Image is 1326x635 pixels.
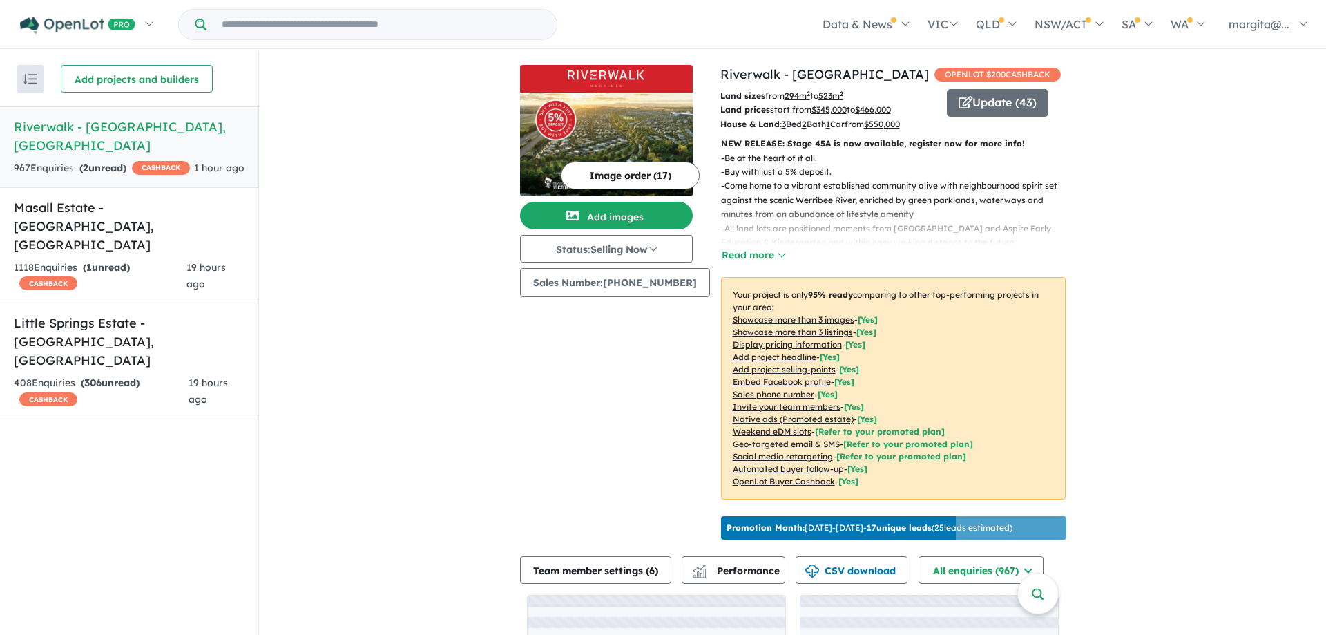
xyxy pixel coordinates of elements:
button: CSV download [796,556,907,584]
button: Status:Selling Now [520,235,693,263]
span: 1 hour ago [194,162,244,174]
img: line-chart.svg [693,565,705,572]
u: Showcase more than 3 images [733,314,854,325]
span: to [847,104,891,115]
b: 95 % ready [808,290,853,300]
u: Embed Facebook profile [733,377,831,387]
p: from [720,89,936,103]
button: Team member settings (6) [520,556,671,584]
div: 408 Enquir ies [14,375,189,408]
u: Add project selling-points [733,364,836,375]
span: [ Yes ] [856,327,876,337]
button: Sales Number:[PHONE_NUMBER] [520,268,710,297]
img: Openlot PRO Logo White [20,17,135,34]
p: - Buy with just a 5% deposit. [721,165,1077,179]
button: Image order (17) [561,162,700,189]
div: 1118 Enquir ies [14,260,186,293]
h5: Little Springs Estate - [GEOGRAPHIC_DATA] , [GEOGRAPHIC_DATA] [14,314,244,370]
span: 2 [83,162,88,174]
b: House & Land: [720,119,782,129]
p: start from [720,103,936,117]
span: [Yes] [847,464,867,474]
span: CASHBACK [19,392,77,406]
span: 19 hours ago [186,261,226,290]
span: 6 [649,565,655,577]
img: Riverwalk - Werribee [520,93,693,196]
h5: Riverwalk - [GEOGRAPHIC_DATA] , [GEOGRAPHIC_DATA] [14,117,244,155]
u: 523 m [818,91,843,101]
span: 1 [86,261,92,274]
p: - All land lots are positioned moments from [GEOGRAPHIC_DATA] and Aspire Early Education & Kinder... [721,222,1077,264]
span: to [810,91,843,101]
u: Sales phone number [733,389,814,399]
u: Showcase more than 3 listings [733,327,853,337]
button: Add images [520,202,693,229]
u: 1 [826,119,830,129]
u: Geo-targeted email & SMS [733,439,840,449]
img: Riverwalk - Werribee Logo [526,70,687,87]
u: Social media retargeting [733,451,833,462]
u: Add project headline [733,352,816,362]
p: Bed Bath Car from [720,117,936,131]
sup: 2 [840,90,843,97]
strong: ( unread) [81,377,140,389]
u: Invite your team members [733,401,840,412]
a: Riverwalk - [GEOGRAPHIC_DATA] [720,66,929,82]
p: Your project is only comparing to other top-performing projects in your area: - - - - - - - - - -... [721,277,1066,500]
span: margita@... [1229,17,1289,31]
u: $ 466,000 [855,104,891,115]
span: [ Yes ] [845,339,865,350]
span: CASHBACK [19,276,77,290]
span: 19 hours ago [189,377,228,406]
button: Read more [721,247,786,263]
u: 2 [802,119,807,129]
button: All enquiries (967) [919,556,1044,584]
span: CASHBACK [132,161,190,175]
img: bar-chart.svg [693,569,707,578]
b: Land prices [720,104,770,115]
b: 17 unique leads [867,522,932,533]
h5: Masall Estate - [GEOGRAPHIC_DATA] , [GEOGRAPHIC_DATA] [14,198,244,254]
span: [Refer to your promoted plan] [815,426,945,437]
p: [DATE] - [DATE] - ( 25 leads estimated) [727,522,1012,534]
span: [Yes] [838,476,858,486]
p: - Come home to a vibrant established community alive with neighbourhood spirit set against the sc... [721,179,1077,221]
strong: ( unread) [83,261,130,274]
span: [Refer to your promoted plan] [836,451,966,462]
input: Try estate name, suburb, builder or developer [209,10,554,39]
button: Performance [682,556,785,584]
u: 294 m [785,91,810,101]
span: [ Yes ] [834,377,854,387]
a: Riverwalk - Werribee LogoRiverwalk - Werribee [520,65,693,196]
p: - Be at the heart of it all. [721,151,1077,165]
img: sort.svg [23,74,37,84]
u: $ 550,000 [864,119,900,129]
u: $ 345,000 [811,104,847,115]
button: Update (43) [947,89,1048,117]
u: OpenLot Buyer Cashback [733,476,835,486]
p: NEW RELEASE: Stage 45A is now available, register now for more info! [721,137,1066,151]
b: Land sizes [720,91,765,101]
u: Display pricing information [733,339,842,350]
span: Performance [695,565,780,577]
span: [Yes] [857,414,877,424]
span: [ Yes ] [818,389,838,399]
span: OPENLOT $ 200 CASHBACK [934,68,1061,82]
span: [ Yes ] [844,401,864,412]
u: Weekend eDM slots [733,426,811,437]
u: Native ads (Promoted estate) [733,414,854,424]
button: Add projects and builders [61,65,213,93]
sup: 2 [807,90,810,97]
u: 3 [782,119,786,129]
img: download icon [805,565,819,578]
span: [Refer to your promoted plan] [843,439,973,449]
b: Promotion Month: [727,522,805,533]
u: Automated buyer follow-up [733,464,844,474]
div: 967 Enquir ies [14,160,190,177]
span: [ Yes ] [858,314,878,325]
span: [ Yes ] [820,352,840,362]
span: [ Yes ] [839,364,859,375]
span: 306 [84,377,102,389]
strong: ( unread) [79,162,126,174]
